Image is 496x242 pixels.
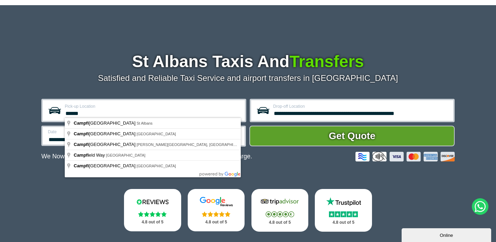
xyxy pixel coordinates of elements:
img: Trustpilot [323,197,364,207]
span: Campfi [74,152,89,158]
p: 4.8 out of 5 [132,218,174,227]
img: Stars [266,211,294,217]
img: Reviews.io [132,197,173,207]
span: [PERSON_NAME][GEOGRAPHIC_DATA], [GEOGRAPHIC_DATA] [136,143,249,147]
span: [GEOGRAPHIC_DATA] [136,164,176,168]
span: Campfi [74,120,89,126]
button: Get Quote [249,126,455,146]
iframe: chat widget [402,227,493,242]
a: Trustpilot Stars 4.8 out of 5 [315,189,372,232]
p: 4.8 out of 5 [322,218,364,227]
span: [GEOGRAPHIC_DATA] [74,163,136,168]
span: [GEOGRAPHIC_DATA] [74,142,136,147]
label: Pick-up Location [65,104,241,108]
span: Campfi [74,131,89,136]
img: Tripadvisor [259,197,300,207]
a: Google Stars 4.8 out of 5 [188,189,245,231]
img: Stars [329,211,358,217]
span: Campfi [74,142,89,147]
p: 4.8 out of 5 [259,218,301,227]
img: Stars [202,211,230,217]
img: Google [196,197,237,207]
p: Satisfied and Reliable Taxi Service and airport transfers in [GEOGRAPHIC_DATA] [41,73,455,83]
p: We Now Accept Card & Contactless Payment In [41,153,252,160]
span: [GEOGRAPHIC_DATA] [136,132,176,136]
span: eld Way [74,152,106,158]
h1: St Albans Taxis And [41,53,455,70]
img: Credit And Debit Cards [355,152,455,161]
span: [GEOGRAPHIC_DATA] [74,131,136,136]
span: [GEOGRAPHIC_DATA] [74,120,136,126]
span: Campfi [74,163,89,168]
a: Tripadvisor Stars 4.8 out of 5 [251,189,309,232]
label: Date [48,130,136,134]
span: [GEOGRAPHIC_DATA] [106,153,146,157]
img: Stars [138,211,167,217]
label: Drop-off Location [273,104,449,108]
a: Reviews.io Stars 4.8 out of 5 [124,189,181,231]
p: 4.8 out of 5 [195,218,237,227]
span: St Albans [136,121,152,125]
span: Transfers [289,52,364,71]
